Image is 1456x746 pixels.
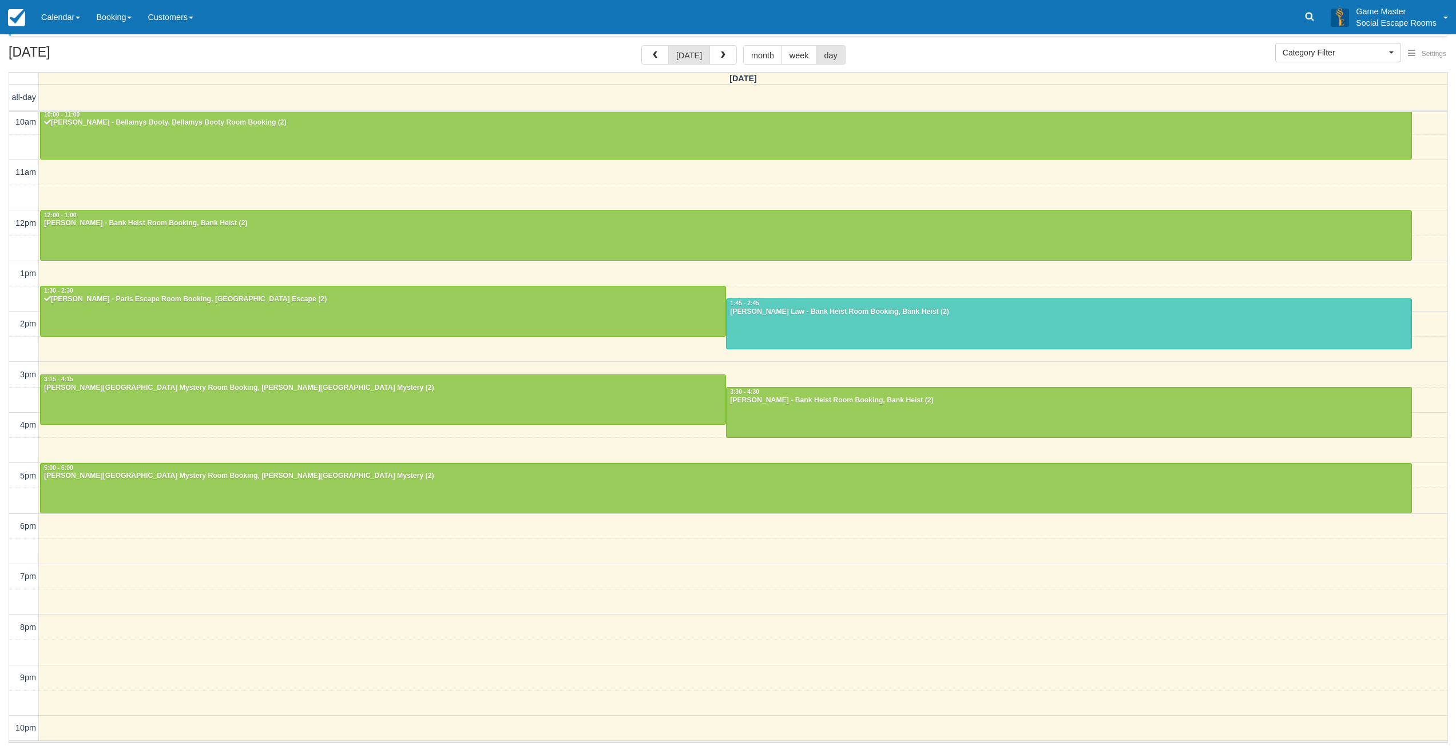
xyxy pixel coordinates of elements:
span: 10:00 - 11:00 [44,111,80,118]
button: week [781,45,817,65]
div: [PERSON_NAME][GEOGRAPHIC_DATA] Mystery Room Booking, [PERSON_NAME][GEOGRAPHIC_DATA] Mystery (2) [43,472,1409,481]
a: 5:00 - 6:00[PERSON_NAME][GEOGRAPHIC_DATA] Mystery Room Booking, [PERSON_NAME][GEOGRAPHIC_DATA] My... [40,463,1412,513]
span: 3pm [20,370,36,379]
span: all-day [12,93,36,102]
span: 5:00 - 6:00 [44,465,73,471]
a: 3:30 - 4:30[PERSON_NAME] - Bank Heist Room Booking, Bank Heist (2) [726,387,1412,437]
div: [PERSON_NAME] - Bank Heist Room Booking, Bank Heist (2) [43,219,1409,228]
p: Social Escape Rooms [1356,17,1437,29]
span: 11am [15,167,36,177]
div: [PERSON_NAME] - Bank Heist Room Booking, Bank Heist (2) [729,396,1409,405]
span: 7pm [20,572,36,581]
span: [DATE] [729,74,757,83]
a: 10:00 - 11:00[PERSON_NAME] - Bellamys Booty, Bellamys Booty Room Booking (2) [40,110,1412,160]
img: A3 [1331,8,1349,26]
span: 1pm [20,269,36,278]
span: 1:30 - 2:30 [44,288,73,294]
a: 12:00 - 1:00[PERSON_NAME] - Bank Heist Room Booking, Bank Heist (2) [40,210,1412,261]
span: 12pm [15,218,36,228]
span: 12:00 - 1:00 [44,212,77,218]
div: [PERSON_NAME] Law - Bank Heist Room Booking, Bank Heist (2) [729,308,1409,317]
button: [DATE] [668,45,710,65]
span: 2pm [20,319,36,328]
span: 6pm [20,521,36,530]
h2: [DATE] [9,45,153,66]
span: 9pm [20,673,36,682]
div: [PERSON_NAME][GEOGRAPHIC_DATA] Mystery Room Booking, [PERSON_NAME][GEOGRAPHIC_DATA] Mystery (2) [43,384,723,393]
span: 1:45 - 2:45 [730,300,759,306]
span: 10pm [15,723,36,732]
img: checkfront-main-nav-mini-logo.png [8,9,25,26]
div: [PERSON_NAME] - Bellamys Booty, Bellamys Booty Room Booking (2) [43,118,1409,127]
span: 5pm [20,471,36,480]
span: 3:30 - 4:30 [730,389,759,395]
span: Settings [1422,50,1446,58]
div: [PERSON_NAME] - Paris Escape Room Booking, [GEOGRAPHIC_DATA] Escape (2) [43,295,723,304]
p: Game Master [1356,6,1437,17]
a: 1:30 - 2:30[PERSON_NAME] - Paris Escape Room Booking, [GEOGRAPHIC_DATA] Escape (2) [40,286,726,336]
button: Settings [1401,46,1453,62]
a: 3:15 - 4:15[PERSON_NAME][GEOGRAPHIC_DATA] Mystery Room Booking, [PERSON_NAME][GEOGRAPHIC_DATA] My... [40,374,726,425]
button: month [743,45,782,65]
span: 3:15 - 4:15 [44,376,73,382]
button: Category Filter [1275,43,1401,62]
a: 1:45 - 2:45[PERSON_NAME] Law - Bank Heist Room Booking, Bank Heist (2) [726,298,1412,349]
button: day [816,45,845,65]
span: 4pm [20,420,36,429]
span: 8pm [20,623,36,632]
span: Category Filter [1283,47,1386,58]
span: 10am [15,117,36,126]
